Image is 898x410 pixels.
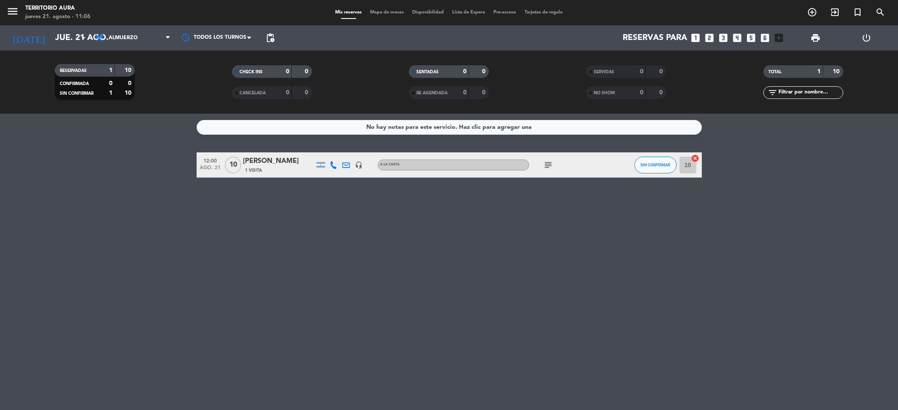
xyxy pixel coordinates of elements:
span: pending_actions [265,33,275,43]
i: add_circle_outline [807,7,817,17]
span: Lista de Espera [448,10,489,15]
span: CONFIRMADA [60,82,89,86]
div: TERRITORIO AURA [25,4,91,13]
strong: 0 [305,69,310,75]
strong: 0 [305,90,310,96]
span: CANCELADA [240,91,266,95]
span: 12:00 [200,155,221,165]
i: filter_list [767,88,778,98]
div: No hay notas para este servicio. Haz clic para agregar una [366,122,532,132]
strong: 10 [833,69,841,75]
span: CHECK INS [240,70,263,74]
span: Disponibilidad [408,10,448,15]
div: jueves 21. agosto - 11:06 [25,13,91,21]
span: SERVIDAS [594,70,614,74]
input: Filtrar por nombre... [778,88,843,97]
strong: 0 [109,80,112,86]
div: LOG OUT [841,25,892,51]
strong: 0 [640,90,643,96]
span: NO SHOW [594,91,615,95]
i: arrow_drop_down [78,33,88,43]
div: [PERSON_NAME] [243,156,314,167]
strong: 0 [128,80,133,86]
i: subject [543,160,553,170]
i: exit_to_app [830,7,840,17]
i: [DATE] [6,29,51,47]
strong: 0 [640,69,643,75]
i: search [875,7,885,17]
strong: 0 [482,69,487,75]
span: Reservas para [623,33,687,43]
i: power_settings_new [861,33,871,43]
strong: 1 [109,90,112,96]
span: Tarjetas de regalo [520,10,567,15]
i: looks_4 [732,32,743,43]
i: add_box [773,32,784,43]
button: menu [6,5,19,21]
strong: 10 [125,67,133,73]
span: SENTADAS [416,70,439,74]
i: headset_mic [355,161,362,169]
i: looks_3 [718,32,729,43]
span: RESERVADAS [60,69,87,73]
span: A LA CARTA [380,163,400,166]
i: menu [6,5,19,18]
i: turned_in_not [853,7,863,17]
strong: 1 [109,67,112,73]
i: looks_one [690,32,701,43]
span: 1 Visita [245,167,262,174]
strong: 0 [463,90,466,96]
strong: 1 [817,69,821,75]
span: Pre-acceso [489,10,520,15]
strong: 0 [659,69,664,75]
span: print [810,33,821,43]
strong: 0 [286,69,289,75]
i: looks_6 [759,32,770,43]
strong: 0 [463,69,466,75]
strong: 10 [125,90,133,96]
strong: 0 [482,90,487,96]
span: Almuerzo [109,35,138,41]
strong: 0 [286,90,289,96]
i: looks_5 [746,32,757,43]
span: SIN CONFIRMAR [60,91,93,96]
i: cancel [691,154,699,162]
span: Mis reservas [331,10,366,15]
span: SIN CONFIRMAR [640,162,670,167]
span: RE AGENDADA [416,91,448,95]
i: looks_two [704,32,715,43]
strong: 0 [659,90,664,96]
span: TOTAL [768,70,781,74]
span: ago. 21 [200,165,221,175]
button: SIN CONFIRMAR [634,157,677,173]
span: 10 [225,157,241,173]
span: Mapa de mesas [366,10,408,15]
